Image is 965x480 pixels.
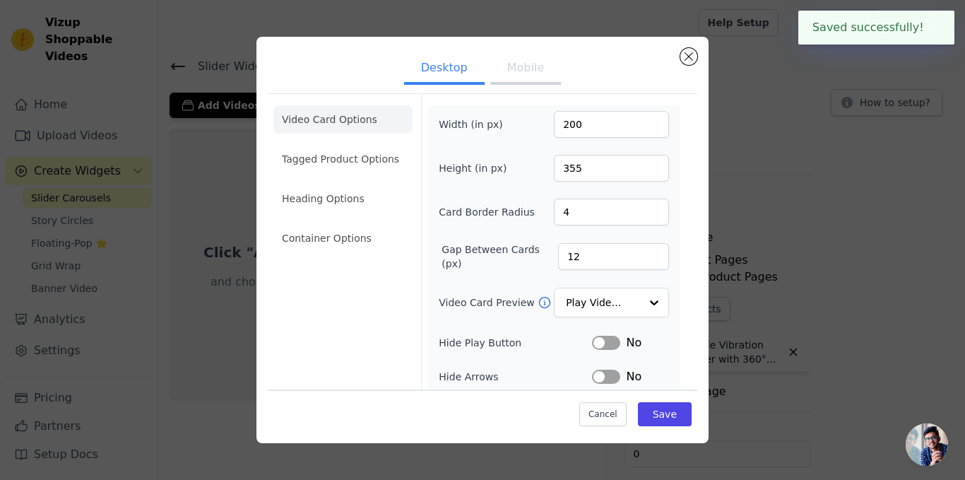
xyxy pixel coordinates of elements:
[439,336,592,350] label: Hide Play Button
[439,295,537,310] label: Video Card Preview
[439,117,516,131] label: Width (in px)
[273,145,413,173] li: Tagged Product Options
[439,370,592,384] label: Hide Arrows
[626,368,641,385] span: No
[404,54,485,85] button: Desktop
[680,48,697,65] button: Close modal
[579,402,627,426] button: Cancel
[798,11,954,45] div: Saved successfully!
[442,242,558,271] label: Gap Between Cards (px)
[273,224,413,252] li: Container Options
[439,205,535,219] label: Card Border Radius
[439,161,516,175] label: Height (in px)
[924,19,940,36] button: Close
[273,105,413,134] li: Video Card Options
[626,334,641,351] span: No
[490,54,561,85] button: Mobile
[273,185,413,213] li: Heading Options
[906,423,948,466] a: Open chat
[638,402,692,426] button: Save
